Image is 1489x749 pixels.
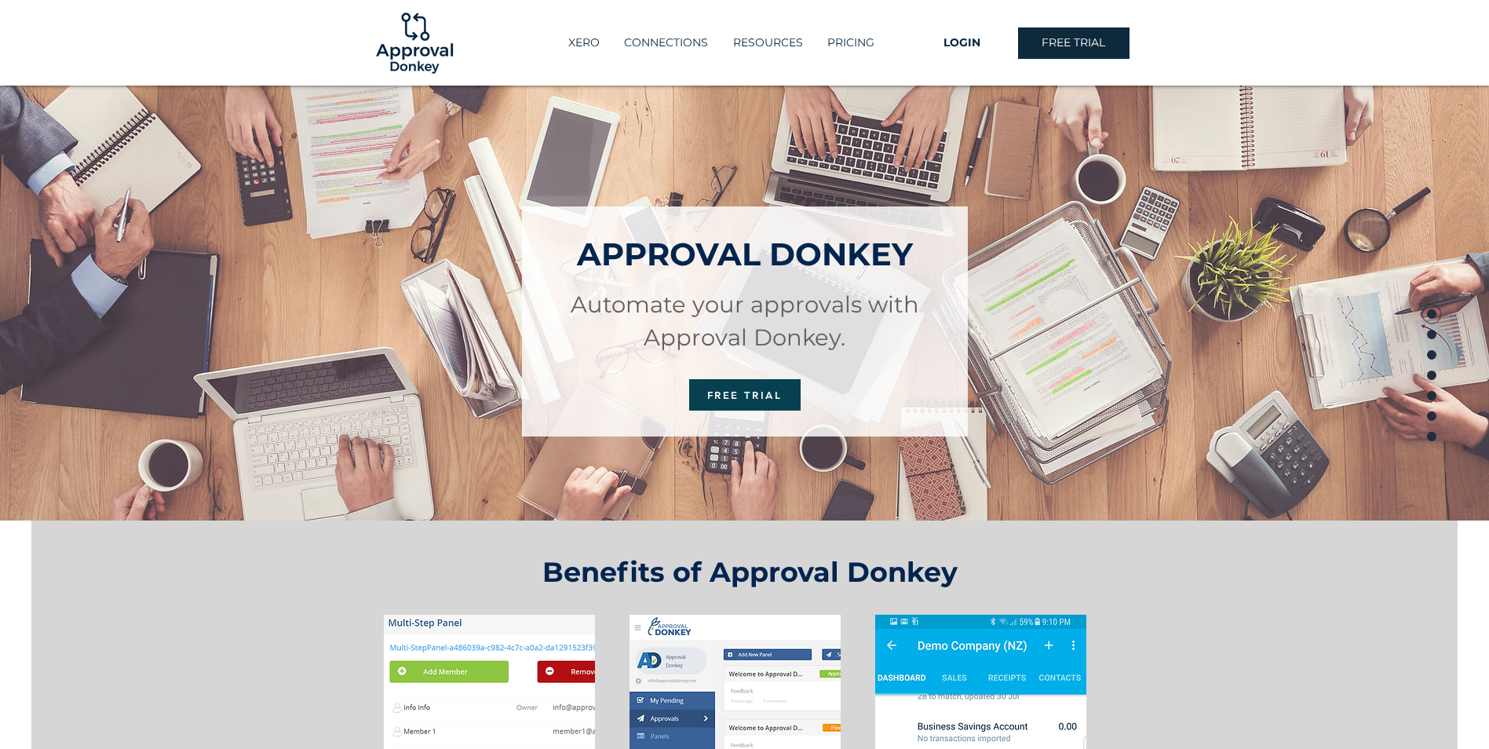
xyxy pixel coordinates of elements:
img: Logo-01.png [372,1,457,86]
p: CONNECTIONS [616,30,716,56]
p: PRICING [819,30,882,56]
span: Automate your approvals with Approval Donkey. [571,290,919,351]
span: FREE TRIAL [1042,35,1105,51]
a: LOGIN [907,27,1018,59]
a: CONNECTIONS [611,30,721,56]
nav: Site [536,30,907,56]
a: PRICING [815,30,887,56]
a: FREE TRIAL [1018,27,1130,59]
a: FREE TRIAL [689,379,801,411]
p: RESOURCES [725,30,811,56]
nav: Page [1421,304,1443,445]
p: XERO [560,30,608,56]
span: APPROVAL DONKEY [577,235,913,273]
span: FREE TRIAL [707,389,783,401]
div: RESOURCES [721,30,815,56]
span: Benefits of Approval Donkey [542,555,958,589]
span: LOGIN [943,35,980,51]
a: XERO [556,30,611,56]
